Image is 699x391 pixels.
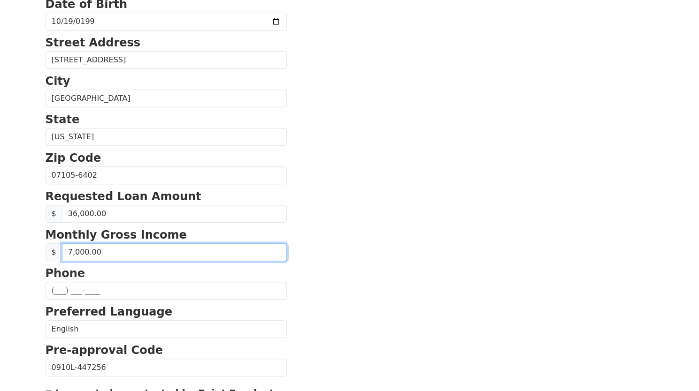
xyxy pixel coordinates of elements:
[46,90,287,107] input: City
[62,243,287,261] input: 0.00
[46,205,62,223] span: $
[46,151,101,165] strong: Zip Code
[46,75,70,88] strong: City
[46,166,287,184] input: Zip Code
[62,205,287,223] input: Requested Loan Amount
[46,344,163,357] strong: Pre-approval Code
[46,267,85,280] strong: Phone
[46,113,80,126] strong: State
[46,190,201,203] strong: Requested Loan Amount
[46,243,62,261] span: $
[46,51,287,69] input: Street Address
[46,36,141,49] strong: Street Address
[46,359,287,376] input: Pre-approval Code
[46,282,287,300] input: (___) ___-____
[46,305,172,318] strong: Preferred Language
[46,226,287,243] p: Monthly Gross Income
